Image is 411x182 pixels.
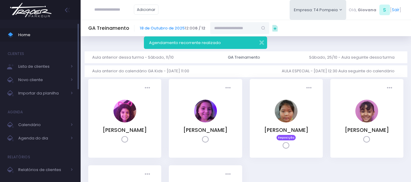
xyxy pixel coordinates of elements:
[8,151,30,163] h4: Relatórios
[18,89,67,97] span: Importar da planilha
[277,135,296,140] span: Reposição
[355,100,378,122] img: Júlia Caze Rodrigues
[264,126,308,134] a: [PERSON_NAME]
[379,5,390,15] span: S
[113,100,136,122] img: Catarina souza ramos de Oliveira
[134,5,159,15] a: Adicionar
[346,3,403,17] div: [ ]
[103,126,147,134] a: [PERSON_NAME]
[92,51,179,63] a: Aula anterior dessa turma - Sábado, 11/10
[18,121,67,129] span: Calendário
[8,48,24,60] h4: Clientes
[309,51,399,63] a: Sábado, 25/10 - Aula seguinte dessa turma
[345,126,389,134] a: [PERSON_NAME]
[355,118,378,124] a: Júlia Caze Rodrigues
[275,118,298,124] a: Júlia Ayumi Tiba
[149,40,221,46] span: Agendamento recorrente realizado
[140,25,185,31] a: 18 de Outubro de 2025
[18,31,73,39] span: Home
[8,106,23,118] h4: Agenda
[140,25,205,31] span: 12:00
[18,76,67,84] span: Novo cliente
[349,7,357,13] span: Olá,
[88,25,129,31] h5: GA Treinamento
[194,100,217,122] img: Heloisa Nivolone
[194,118,217,124] a: Heloisa Nivolone
[18,134,67,142] span: Agenda do dia
[282,65,399,77] a: AULA ESPECIAL - [DATE] 12:30 Aula seguinte do calendário
[195,25,205,31] strong: 6 / 12
[113,118,136,124] a: Catarina souza ramos de Oliveira
[392,7,399,13] a: Sair
[183,126,228,134] a: [PERSON_NAME]
[18,63,67,70] span: Lista de clientes
[228,54,260,60] div: GA Treinamento
[92,65,194,77] a: Aula anterior do calendário GA Kids - [DATE] 11:00
[275,100,298,122] img: Júlia Ayumi Tiba
[18,166,67,174] span: Relatórios de clientes
[358,7,376,13] span: Giovana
